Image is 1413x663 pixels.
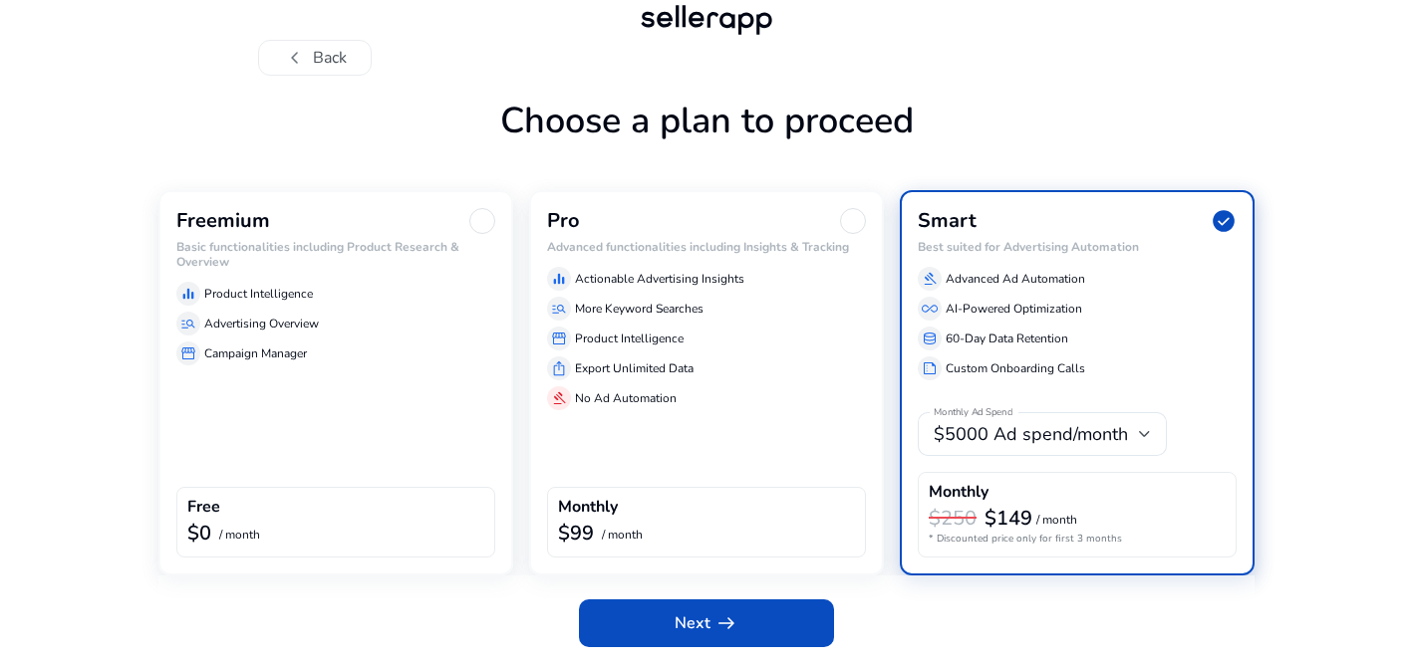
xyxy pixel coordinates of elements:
h4: Monthly [558,498,618,517]
span: check_circle [1211,208,1237,234]
p: Product Intelligence [575,330,684,347]
span: gavel [551,390,567,406]
p: Advanced Ad Automation [946,270,1085,288]
span: ios_share [551,360,567,376]
span: database [922,331,938,346]
span: equalizer [551,271,567,287]
p: / month [602,529,643,542]
p: Export Unlimited Data [575,359,694,377]
p: Campaign Manager [204,344,307,362]
span: summarize [922,360,938,376]
p: Custom Onboarding Calls [946,359,1085,377]
mat-label: Monthly Ad Spend [934,406,1012,420]
h3: Pro [547,209,580,233]
b: $99 [558,520,594,547]
h6: Best suited for Advertising Automation [918,240,1237,254]
p: * Discounted price only for first 3 months [929,532,1226,547]
span: manage_search [180,316,196,331]
p: / month [219,529,260,542]
span: equalizer [180,286,196,302]
span: gavel [922,271,938,287]
b: $0 [187,520,211,547]
p: 60-Day Data Retention [946,330,1068,347]
span: $5000 Ad spend/month [934,422,1128,446]
span: storefront [180,345,196,361]
h3: Smart [918,209,977,233]
span: manage_search [551,301,567,317]
span: chevron_left [283,46,307,70]
h3: $250 [929,507,977,531]
b: $149 [985,505,1032,532]
span: storefront [551,331,567,346]
p: More Keyword Searches [575,300,704,318]
span: Next [675,611,738,635]
p: AI-Powered Optimization [946,300,1082,318]
p: Product Intelligence [204,285,313,303]
button: Nextarrow_right_alt [579,599,834,647]
p: / month [1036,514,1077,527]
h4: Monthly [929,483,989,502]
h1: Choose a plan to proceed [158,100,1255,190]
h6: Advanced functionalities including Insights & Tracking [547,240,866,254]
h3: Freemium [176,209,270,233]
button: chevron_leftBack [258,40,372,76]
p: Actionable Advertising Insights [575,270,744,288]
p: No Ad Automation [575,389,677,407]
h4: Free [187,498,220,517]
span: arrow_right_alt [714,611,738,635]
p: Advertising Overview [204,315,319,332]
span: all_inclusive [922,301,938,317]
h6: Basic functionalities including Product Research & Overview [176,240,495,269]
